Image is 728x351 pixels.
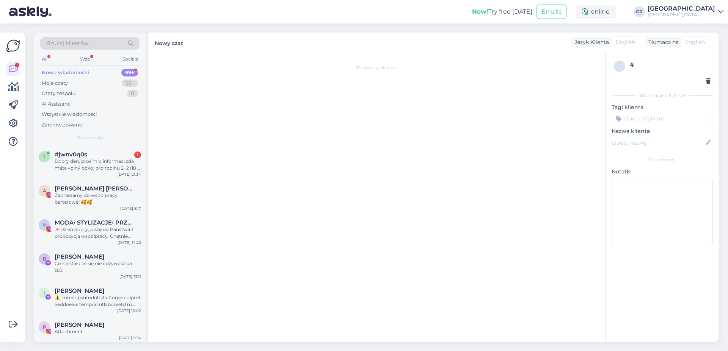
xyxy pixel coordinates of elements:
[612,103,713,111] p: Tagi klienta
[120,206,141,211] div: [DATE] 8:17
[40,54,49,64] div: All
[43,188,46,193] span: A
[42,100,70,108] div: AI Assistant
[118,172,141,177] div: [DATE] 21:34
[576,5,616,19] div: online
[634,6,645,17] div: CR
[648,6,715,12] div: [GEOGRAPHIC_DATA]
[630,61,711,70] div: #
[117,308,141,314] div: [DATE] 10:02
[612,139,704,147] input: Dodaj nazwę
[43,154,45,159] span: j
[648,6,723,18] a: [GEOGRAPHIC_DATA][GEOGRAPHIC_DATA]
[55,260,141,274] div: Co się stało że się nie odzywasz pa B.B.
[612,156,713,163] div: Dodatkowy
[55,321,104,328] span: Paweł Pokarowski
[43,256,46,262] span: B
[612,113,713,124] input: Dodać etykietę
[55,158,141,172] div: Dobrý den, prosím o informaci zda máte volný pokoj pro rodinu 2+2 (18 a 11) let s polopenzi od 22...
[155,37,183,47] label: Nowy czat
[55,226,141,240] div: 💌Dzień dobry, piszę do Państwa z propozycją współpracy. Chętnie odwiedziłabym Państwa hotel z rod...
[55,151,87,158] span: #jwnv0q0s
[571,38,609,46] div: Język Klienta
[55,219,133,226] span: MODA• STYLIZACJE• PRZEGLĄDY KOLEKCJI
[55,192,141,206] div: Zapraszamy do współpracy barterowej 🥰🥰
[55,287,104,294] span: Igor Jafar
[44,290,45,296] span: I
[615,38,635,46] span: English
[55,253,104,260] span: Bożena Bolewicz
[119,274,141,279] div: [DATE] 13:11
[47,39,88,47] span: Szukaj klientów
[55,185,133,192] span: Anna Żukowska Ewa Adamczewska BLIŹNIACZKI • Bóg • rodzina • dom
[645,38,679,46] div: Tłumacz na
[134,151,141,158] div: 1
[119,335,141,341] div: [DATE] 9:34
[42,121,82,129] div: Zarchiwizowane
[612,168,713,176] p: Notatki
[121,69,138,76] div: 99+
[6,39,20,53] img: Askly Logo
[685,38,705,46] span: English
[122,80,138,87] div: 99+
[121,54,140,64] div: Socials
[537,5,566,19] button: Emails
[612,92,713,99] div: Informacje o kliencie
[55,294,141,308] div: ⚠️ Loremipsumdol sita Conse adipi el Seddoeius tempori utlaboreetd m aliqua enimadmini veniamqún...
[55,328,141,335] div: Attachment
[42,69,89,76] div: Nowe wiadomości
[648,12,715,18] div: [GEOGRAPHIC_DATA]
[78,54,92,64] div: Web
[42,111,97,118] div: Wszystkie wiadomości
[42,80,68,87] div: Moje czaty
[127,90,138,97] div: 0
[155,64,598,71] div: Rozpoczął się czat
[77,134,104,141] span: Nowe czaty
[612,127,713,135] p: Nazwa klienta
[118,240,141,245] div: [DATE] 14:22
[472,8,488,15] b: New!
[42,222,47,228] span: M
[472,7,533,16] div: Try free [DATE]:
[43,324,46,330] span: P
[42,90,76,97] div: Czaty zespołu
